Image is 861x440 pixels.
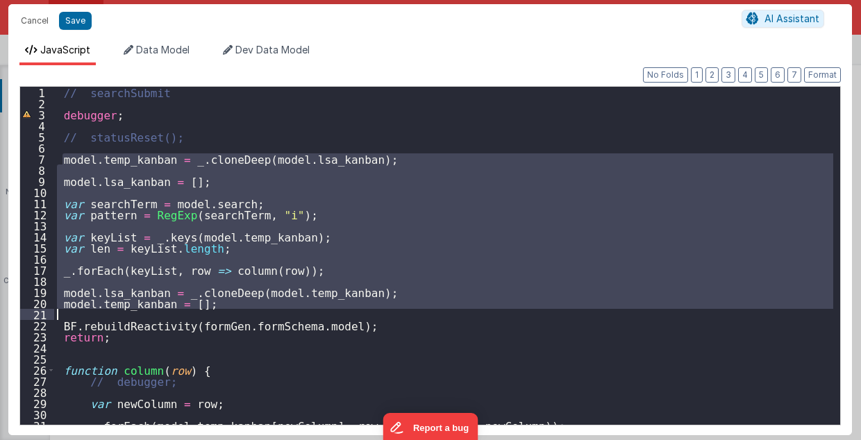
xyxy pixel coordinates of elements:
[59,12,92,30] button: Save
[691,67,703,83] button: 1
[20,398,54,409] div: 29
[20,342,54,353] div: 24
[20,320,54,331] div: 22
[20,264,54,276] div: 17
[20,209,54,220] div: 12
[20,109,54,120] div: 3
[20,420,54,431] div: 31
[20,375,54,387] div: 27
[20,231,54,242] div: 14
[20,242,54,253] div: 15
[20,353,54,364] div: 25
[721,67,735,83] button: 3
[20,253,54,264] div: 16
[705,67,719,83] button: 2
[20,164,54,176] div: 8
[20,187,54,198] div: 10
[20,220,54,231] div: 13
[20,142,54,153] div: 6
[771,67,785,83] button: 6
[804,67,841,83] button: Format
[764,12,819,24] span: AI Assistant
[20,131,54,142] div: 5
[20,364,54,375] div: 26
[20,87,54,98] div: 1
[14,11,56,31] button: Cancel
[20,153,54,164] div: 7
[738,67,752,83] button: 4
[20,287,54,298] div: 19
[136,44,190,56] span: Data Model
[20,98,54,109] div: 2
[20,298,54,309] div: 20
[20,176,54,187] div: 9
[20,331,54,342] div: 23
[787,67,801,83] button: 7
[40,44,90,56] span: JavaScript
[755,67,768,83] button: 5
[643,67,688,83] button: No Folds
[20,276,54,287] div: 18
[235,44,310,56] span: Dev Data Model
[20,309,54,320] div: 21
[20,409,54,420] div: 30
[20,120,54,131] div: 4
[20,198,54,209] div: 11
[742,10,824,28] button: AI Assistant
[20,387,54,398] div: 28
